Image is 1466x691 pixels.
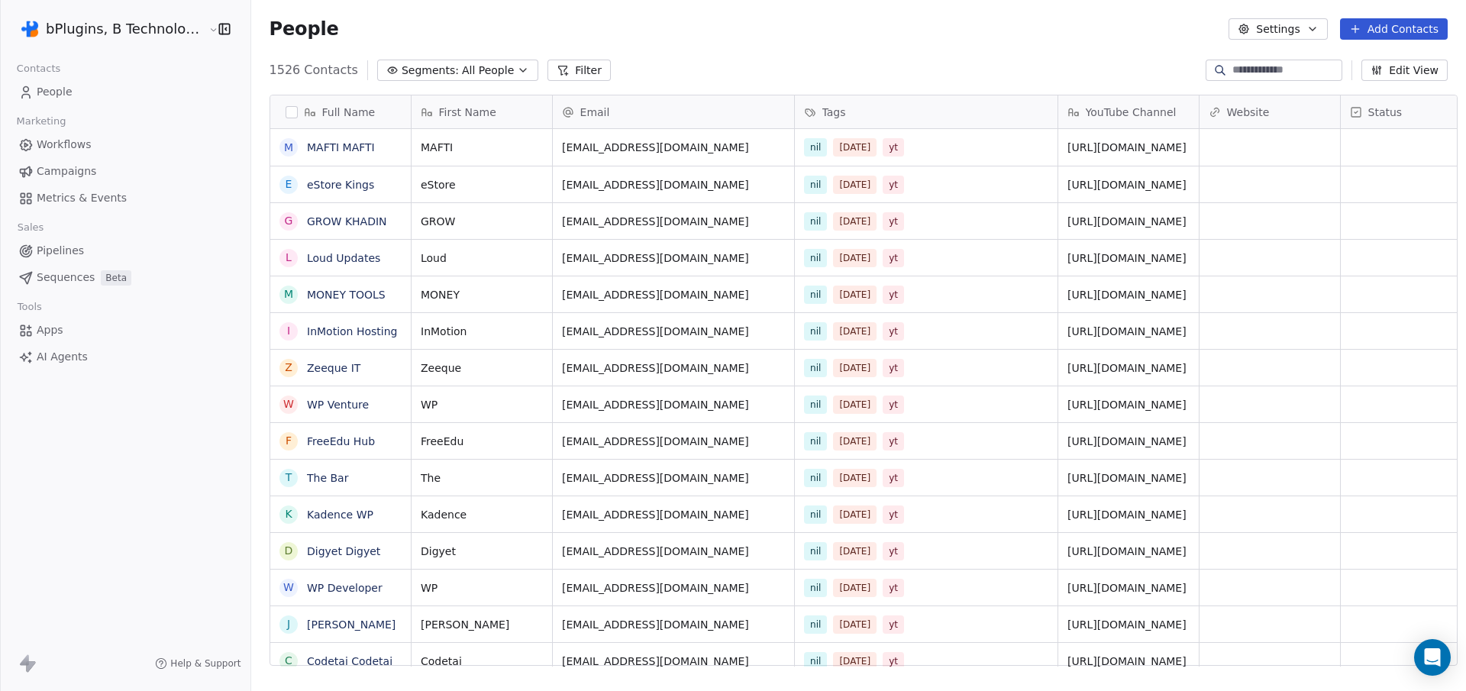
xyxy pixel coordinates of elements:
[284,213,292,229] div: G
[833,542,877,560] span: [DATE]
[12,79,238,105] a: People
[270,18,339,40] span: People
[270,129,412,667] div: grid
[270,95,411,128] div: Full Name
[883,505,904,524] span: yt
[804,396,827,414] span: nil
[580,105,610,120] span: Email
[562,177,785,192] span: [EMAIL_ADDRESS][DOMAIN_NAME]
[12,186,238,211] a: Metrics & Events
[307,399,369,411] a: WP Venture
[883,432,904,450] span: yt
[1414,639,1451,676] div: Open Intercom Messenger
[10,57,67,80] span: Contacts
[1067,434,1190,449] span: [URL][DOMAIN_NAME]
[12,132,238,157] a: Workflows
[307,618,396,631] a: [PERSON_NAME]
[37,137,92,153] span: Workflows
[421,140,543,155] span: MAFTI
[1361,60,1448,81] button: Edit View
[804,469,827,487] span: nil
[1086,105,1177,120] span: YouTube Channel
[286,433,292,449] div: F
[1067,360,1190,376] span: [URL][DOMAIN_NAME]
[1067,544,1190,559] span: [URL][DOMAIN_NAME]
[804,505,827,524] span: nil
[833,505,877,524] span: [DATE]
[421,617,543,632] span: [PERSON_NAME]
[1067,397,1190,412] span: [URL][DOMAIN_NAME]
[307,252,380,264] a: Loud Updates
[562,434,785,449] span: [EMAIL_ADDRESS][DOMAIN_NAME]
[562,397,785,412] span: [EMAIL_ADDRESS][DOMAIN_NAME]
[285,653,292,669] div: C
[562,214,785,229] span: [EMAIL_ADDRESS][DOMAIN_NAME]
[421,324,543,339] span: InMotion
[562,140,785,155] span: [EMAIL_ADDRESS][DOMAIN_NAME]
[322,105,376,120] span: Full Name
[18,16,199,42] button: bPlugins, B Technologies LLC
[883,286,904,304] span: yt
[804,322,827,341] span: nil
[562,287,785,302] span: [EMAIL_ADDRESS][DOMAIN_NAME]
[286,323,289,339] div: I
[804,212,827,231] span: nil
[307,472,348,484] a: The Bar
[1368,105,1403,120] span: Status
[833,138,877,157] span: [DATE]
[1340,18,1448,40] button: Add Contacts
[883,396,904,414] span: yt
[307,141,375,153] a: MAFTI MAFTI
[833,652,877,670] span: [DATE]
[804,286,827,304] span: nil
[155,657,241,670] a: Help & Support
[11,295,48,318] span: Tools
[283,396,294,412] div: W
[12,159,238,184] a: Campaigns
[883,615,904,634] span: yt
[833,322,877,341] span: [DATE]
[1067,140,1190,155] span: [URL][DOMAIN_NAME]
[883,212,904,231] span: yt
[37,349,88,365] span: AI Agents
[547,60,611,81] button: Filter
[37,243,84,259] span: Pipelines
[804,432,827,450] span: nil
[421,250,543,266] span: Loud
[1200,95,1340,128] div: Website
[804,176,827,194] span: nil
[421,470,543,486] span: The
[833,212,877,231] span: [DATE]
[285,360,292,376] div: Z
[283,286,292,302] div: M
[1067,580,1190,596] span: [URL][DOMAIN_NAME]
[822,105,846,120] span: Tags
[804,542,827,560] span: nil
[421,177,543,192] span: eStore
[285,176,292,192] div: e
[270,61,358,79] span: 1526 Contacts
[1067,617,1190,632] span: [URL][DOMAIN_NAME]
[562,580,785,596] span: [EMAIL_ADDRESS][DOMAIN_NAME]
[833,615,877,634] span: [DATE]
[37,270,95,286] span: Sequences
[12,318,238,343] a: Apps
[833,469,877,487] span: [DATE]
[833,432,877,450] span: [DATE]
[804,138,827,157] span: nil
[804,615,827,634] span: nil
[883,652,904,670] span: yt
[833,359,877,377] span: [DATE]
[883,542,904,560] span: yt
[1067,654,1190,669] span: [URL][DOMAIN_NAME]
[285,470,292,486] div: T
[283,140,292,156] div: M
[307,509,373,521] a: Kadence WP
[307,215,387,228] a: GROW KHADIN
[1067,324,1190,339] span: [URL][DOMAIN_NAME]
[562,617,785,632] span: [EMAIL_ADDRESS][DOMAIN_NAME]
[37,190,127,206] span: Metrics & Events
[37,163,96,179] span: Campaigns
[421,544,543,559] span: Digyet
[833,249,877,267] span: [DATE]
